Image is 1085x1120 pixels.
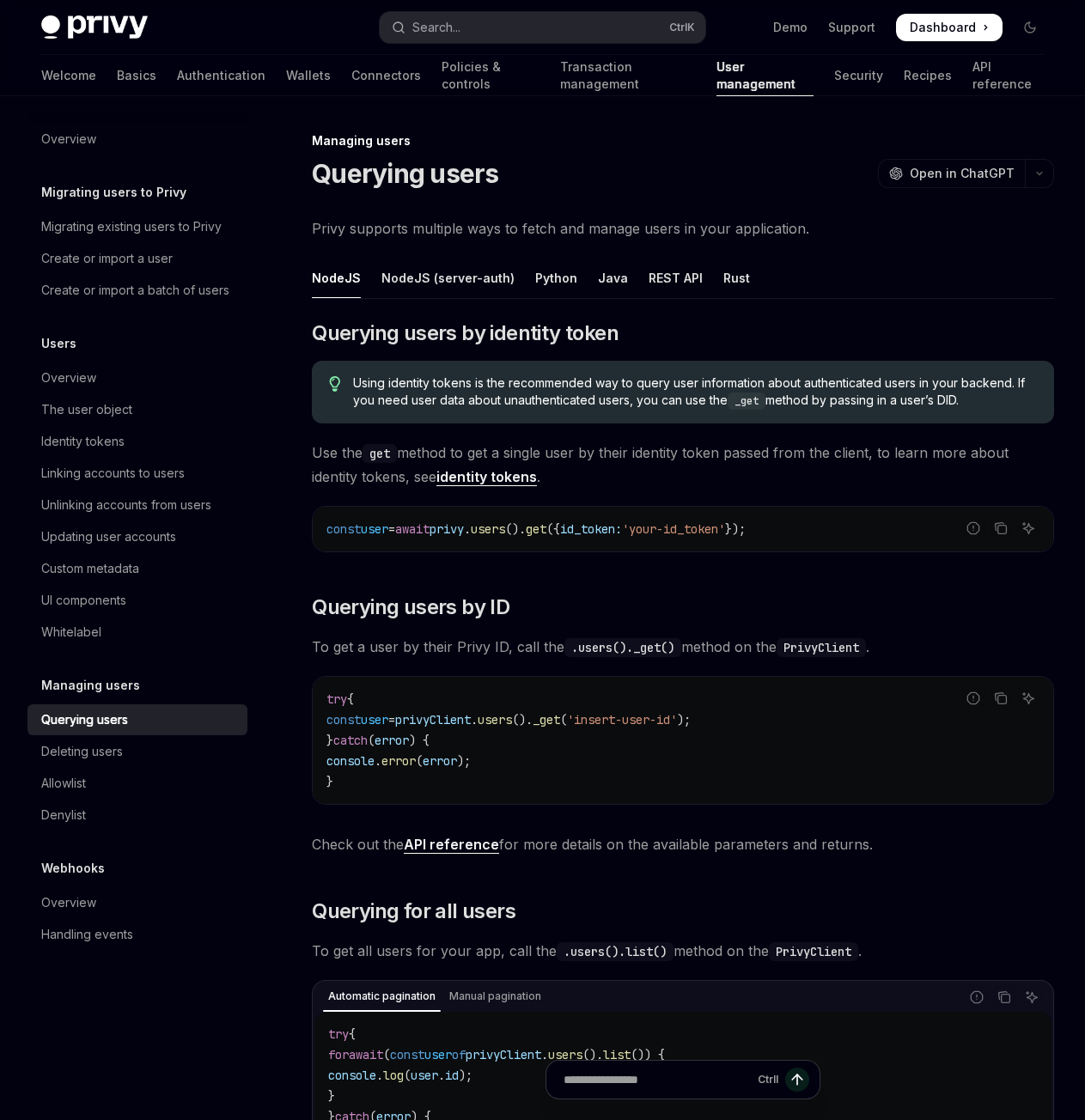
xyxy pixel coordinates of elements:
div: Manual pagination [444,986,546,1007]
span: } [326,774,333,789]
span: user [424,1047,452,1062]
h1: Querying users [312,158,499,189]
span: Using identity tokens is the recommended way to query user information about authenticated users ... [353,374,1037,410]
a: UI components [27,585,247,616]
span: . [464,521,471,537]
a: Recipes [904,55,952,96]
a: Authentication [177,55,265,96]
span: of [452,1047,466,1062]
span: ) { [409,733,430,748]
span: for [328,1047,349,1062]
a: Create or import a batch of users [27,275,247,306]
span: = [388,712,395,727]
a: Whitelabel [27,617,247,648]
input: Ask a question... [564,1061,751,1099]
span: privyClient [466,1047,541,1062]
button: Open in ChatGPT [878,159,1025,188]
code: _get [728,393,765,410]
a: The user object [27,394,247,425]
code: PrivyClient [777,638,866,657]
a: Policies & controls [442,55,539,96]
button: Send message [785,1068,809,1092]
button: Ask AI [1021,986,1043,1008]
div: Managing users [312,132,1054,149]
a: Identity tokens [27,426,247,457]
span: Privy supports multiple ways to fetch and manage users in your application. [312,216,1054,240]
img: dark logo [41,15,148,40]
div: Denylist [41,805,86,825]
span: try [326,691,347,707]
span: users [471,521,505,537]
h5: Managing users [41,675,140,696]
span: Querying for all users [312,898,515,925]
div: Create or import a user [41,248,173,269]
div: Search... [412,17,460,38]
span: ); [457,753,471,769]
a: API reference [404,836,499,854]
a: Security [834,55,883,96]
a: Updating user accounts [27,521,247,552]
a: Create or import a user [27,243,247,274]
span: Querying users by identity token [312,320,619,347]
span: . [541,1047,548,1062]
div: Identity tokens [41,431,125,452]
span: ); [677,712,691,727]
span: Open in ChatGPT [910,165,1015,182]
button: Open search [380,12,704,43]
div: Updating user accounts [41,527,176,547]
button: Report incorrect code [966,986,988,1008]
div: Overview [41,129,96,149]
div: Migrating existing users to Privy [41,216,222,237]
div: Overview [41,892,96,913]
span: . [471,712,478,727]
div: Overview [41,368,96,388]
div: Python [535,258,577,298]
a: Demo [773,19,808,36]
code: .users()._get() [564,638,681,657]
span: ()) { [631,1047,665,1062]
div: Rust [723,258,750,298]
span: ( [368,733,375,748]
span: Querying users by ID [312,593,509,621]
span: console [326,753,375,769]
span: users [548,1047,582,1062]
span: user [361,521,388,537]
a: Support [828,19,875,36]
a: Transaction management [560,55,696,96]
a: Custom metadata [27,553,247,584]
span: try [328,1026,349,1042]
div: Handling events [41,924,133,945]
div: The user object [41,399,132,420]
a: Connectors [351,55,421,96]
button: Toggle dark mode [1016,14,1044,41]
a: Welcome [41,55,96,96]
span: ( [383,1047,390,1062]
div: REST API [649,258,703,298]
span: 'insert-user-id' [567,712,677,727]
div: Deleting users [41,741,123,762]
a: Denylist [27,800,247,831]
span: To get a user by their Privy ID, call the method on the . [312,635,1054,659]
span: ( [416,753,423,769]
a: Overview [27,124,247,155]
h5: Migrating users to Privy [41,182,186,203]
a: Migrating existing users to Privy [27,211,247,242]
a: identity tokens [436,468,537,486]
span: To get all users for your app, call the method on the . [312,939,1054,963]
h5: Users [41,333,76,354]
span: { [349,1026,356,1042]
div: Linking accounts to users [41,463,185,484]
span: await [349,1047,383,1062]
div: NodeJS (server-auth) [381,258,515,298]
div: Custom metadata [41,558,139,579]
button: Ask AI [1017,517,1039,539]
span: = [388,521,395,537]
div: Automatic pagination [323,986,441,1007]
span: error [381,753,416,769]
div: Allowlist [41,773,86,794]
span: (). [505,521,526,537]
code: PrivyClient [769,942,858,961]
span: { [347,691,354,707]
span: Ctrl K [669,21,695,34]
a: Basics [117,55,156,96]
